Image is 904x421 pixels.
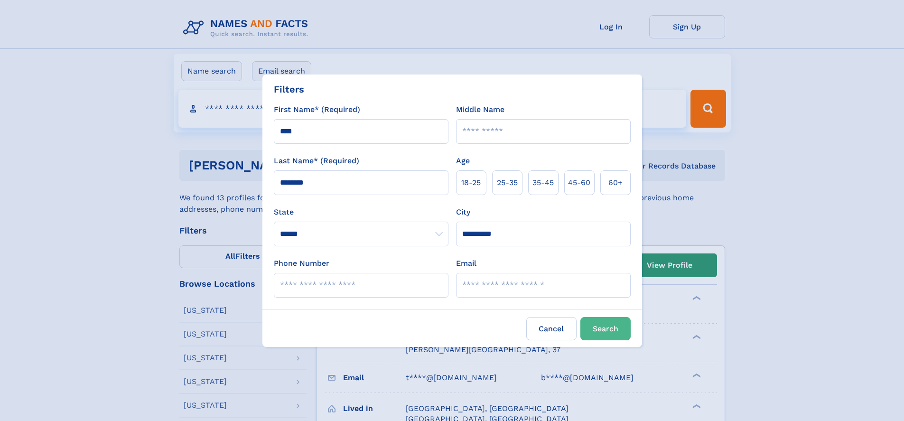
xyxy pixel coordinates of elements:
span: 60+ [608,177,623,188]
span: 35‑45 [532,177,554,188]
label: Email [456,258,476,269]
label: City [456,206,470,218]
div: Filters [274,82,304,96]
label: Cancel [526,317,577,340]
label: First Name* (Required) [274,104,360,115]
label: Age [456,155,470,167]
label: Middle Name [456,104,504,115]
label: Phone Number [274,258,329,269]
span: 18‑25 [461,177,481,188]
button: Search [580,317,631,340]
label: State [274,206,448,218]
label: Last Name* (Required) [274,155,359,167]
span: 45‑60 [568,177,590,188]
span: 25‑35 [497,177,518,188]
